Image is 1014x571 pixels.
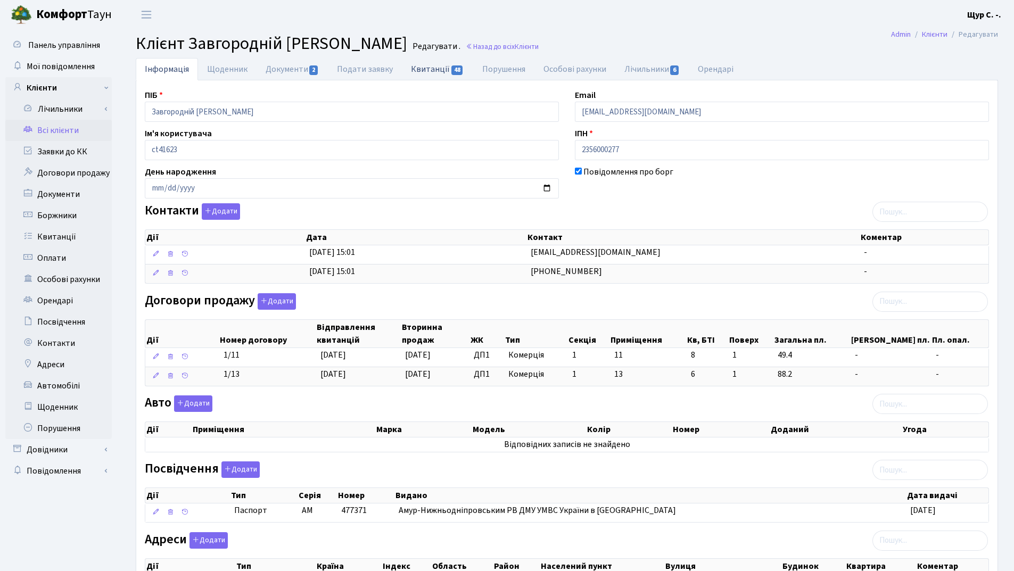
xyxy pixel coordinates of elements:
[12,98,112,120] a: Лічильники
[875,23,1014,46] nav: breadcrumb
[305,230,526,245] th: Дата
[5,141,112,162] a: Заявки до КК
[316,320,400,347] th: Відправлення квитанцій
[902,422,988,437] th: Угода
[328,58,402,80] a: Подати заявку
[855,368,927,380] span: -
[614,349,623,361] span: 11
[572,368,576,380] span: 1
[219,460,260,478] a: Додати
[145,395,212,412] label: Авто
[872,202,988,222] input: Пошук...
[5,354,112,375] a: Адреси
[5,56,112,77] a: Мої повідомлення
[474,349,500,361] span: ДП1
[575,89,596,102] label: Email
[686,320,728,347] th: Кв, БТІ
[672,422,770,437] th: Номер
[405,349,431,361] span: [DATE]
[5,162,112,184] a: Договори продажу
[224,349,240,361] span: 1/11
[689,58,743,80] a: Орендарі
[947,29,998,40] li: Редагувати
[850,320,931,347] th: [PERSON_NAME] пл.
[410,42,460,52] small: Редагувати .
[145,320,219,347] th: Дії
[394,488,906,503] th: Видано
[230,488,298,503] th: Тип
[864,266,867,277] span: -
[145,230,305,245] th: Дії
[27,61,95,72] span: Мої повідомлення
[583,165,673,178] label: Повідомлення про борг
[732,349,769,361] span: 1
[198,58,257,80] a: Щоденник
[691,349,724,361] span: 8
[778,368,846,380] span: 88.2
[469,320,504,347] th: ЖК
[5,77,112,98] a: Клієнти
[872,394,988,414] input: Пошук...
[5,439,112,460] a: Довідники
[234,504,293,517] span: Паспорт
[778,349,846,361] span: 49.4
[614,368,623,380] span: 13
[401,320,469,347] th: Вторинна продаж
[5,184,112,205] a: Документи
[5,311,112,333] a: Посвідчення
[5,418,112,439] a: Порушення
[145,422,192,437] th: Дії
[526,230,860,245] th: Контакт
[145,532,228,549] label: Адреси
[174,395,212,412] button: Авто
[145,293,296,310] label: Договори продажу
[615,58,689,80] a: Лічильники
[728,320,773,347] th: Поверх
[967,9,1001,21] a: Щур С. -.
[732,368,769,380] span: 1
[5,396,112,418] a: Щоденник
[320,349,346,361] span: [DATE]
[28,39,100,51] span: Панель управління
[341,504,367,516] span: 477371
[567,320,609,347] th: Секція
[399,504,676,516] span: Амур-Нижньодніпровським РВ ДМУ УМВС України в [GEOGRAPHIC_DATA]
[770,422,902,437] th: Доданий
[691,368,724,380] span: 6
[473,58,534,80] a: Порушення
[508,368,564,380] span: Комерція
[936,368,984,380] span: -
[405,368,431,380] span: [DATE]
[402,58,473,80] a: Квитанції
[189,532,228,549] button: Адреси
[219,320,316,347] th: Номер договору
[910,504,936,516] span: [DATE]
[171,394,212,412] a: Додати
[5,120,112,141] a: Всі клієнти
[187,530,228,549] a: Додати
[136,31,407,56] span: Клієнт Завгородній [PERSON_NAME]
[255,291,296,310] a: Додати
[609,320,686,347] th: Приміщення
[906,488,988,503] th: Дата видачі
[922,29,947,40] a: Клієнти
[931,320,988,347] th: Пл. опал.
[864,246,867,258] span: -
[451,65,463,75] span: 48
[224,368,240,380] span: 1/13
[145,89,163,102] label: ПІБ
[136,58,198,80] a: Інформація
[145,127,212,140] label: Ім'я користувача
[572,349,576,361] span: 1
[586,422,672,437] th: Колір
[474,368,500,380] span: ДП1
[202,203,240,220] button: Контакти
[515,42,539,52] span: Клієнти
[145,165,216,178] label: День народження
[145,203,240,220] label: Контакти
[337,488,394,503] th: Номер
[5,269,112,290] a: Особові рахунки
[575,127,593,140] label: ІПН
[375,422,472,437] th: Марка
[5,35,112,56] a: Панель управління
